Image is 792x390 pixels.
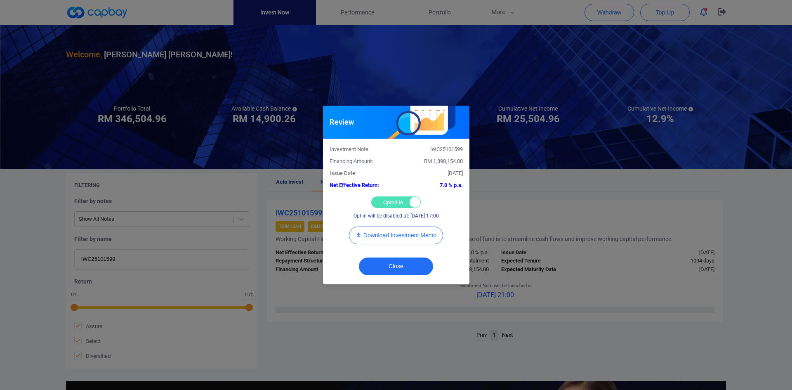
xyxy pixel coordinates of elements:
[323,181,396,190] div: Net Effective Return:
[323,145,396,154] div: Investment Note:
[396,181,469,190] div: 7.0 % p.a.
[349,227,443,244] button: Download Investment Memo
[396,145,469,154] div: iWC25101599
[330,117,354,127] h5: Review
[424,158,463,164] span: RM 1,398,154.00
[396,169,469,178] div: [DATE]
[323,169,396,178] div: Issue Date:
[354,212,439,220] p: Opt-in will be disabled at: [DATE] 17:00
[359,258,433,275] button: Close
[323,157,396,166] div: Financing Amount:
